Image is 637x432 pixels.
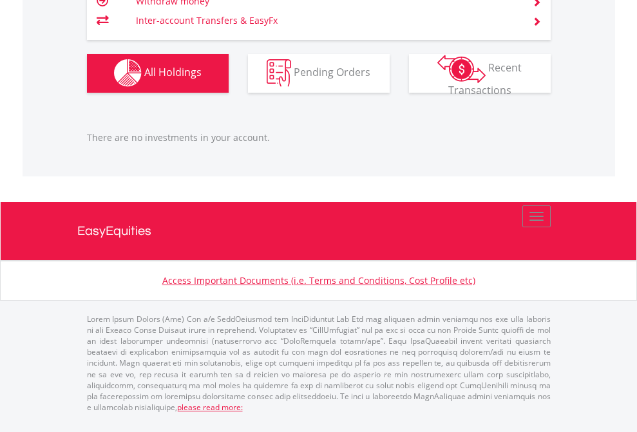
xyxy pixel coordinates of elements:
button: All Holdings [87,54,229,93]
a: please read more: [177,402,243,413]
span: Pending Orders [294,65,370,79]
img: holdings-wht.png [114,59,142,87]
span: All Holdings [144,65,202,79]
a: EasyEquities [77,202,560,260]
button: Pending Orders [248,54,390,93]
button: Recent Transactions [409,54,551,93]
img: transactions-zar-wht.png [437,55,486,83]
p: There are no investments in your account. [87,131,551,144]
p: Lorem Ipsum Dolors (Ame) Con a/e SeddOeiusmod tem InciDiduntut Lab Etd mag aliquaen admin veniamq... [87,314,551,413]
a: Access Important Documents (i.e. Terms and Conditions, Cost Profile etc) [162,274,475,286]
img: pending_instructions-wht.png [267,59,291,87]
span: Recent Transactions [448,61,522,97]
td: Inter-account Transfers & EasyFx [136,11,517,30]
